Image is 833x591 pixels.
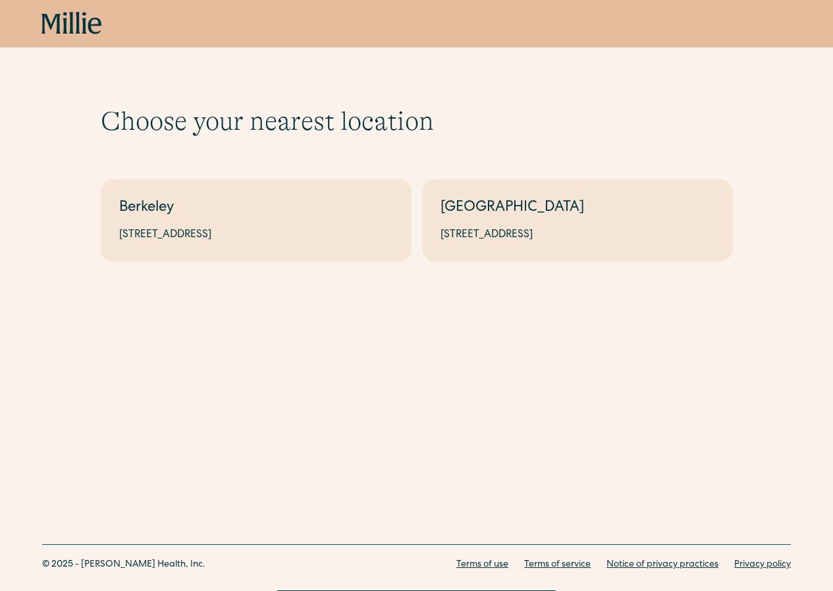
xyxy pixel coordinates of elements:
h1: Choose your nearest location [101,105,733,137]
a: Notice of privacy practices [606,558,718,572]
a: [GEOGRAPHIC_DATA][STREET_ADDRESS] [422,179,733,262]
div: © 2025 - [PERSON_NAME] Health, Inc. [42,558,205,572]
a: Terms of service [524,558,591,572]
div: [STREET_ADDRESS] [441,227,714,243]
div: [GEOGRAPHIC_DATA] [441,198,714,219]
a: Berkeley[STREET_ADDRESS] [101,179,412,262]
div: Berkeley [119,198,393,219]
div: [STREET_ADDRESS] [119,227,393,243]
a: Terms of use [456,558,508,572]
a: Privacy policy [734,558,791,572]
